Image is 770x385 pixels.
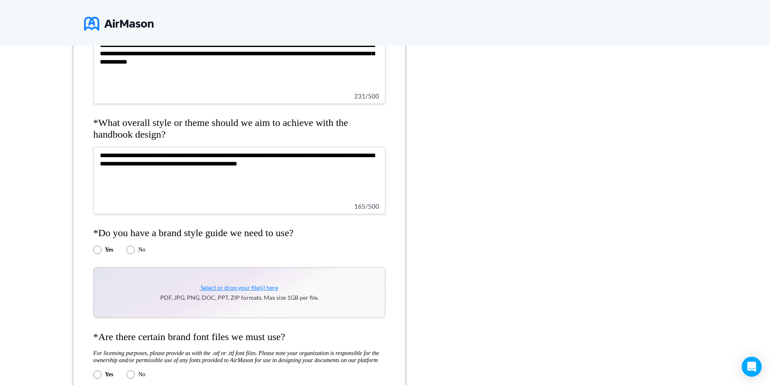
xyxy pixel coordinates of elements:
[138,371,145,378] label: No
[93,227,385,239] h4: *Do you have a brand style guide we need to use?
[201,284,278,291] span: Select or drop your file(s) here
[93,331,385,343] h4: *Are there certain brand font files we must use?
[742,357,762,377] div: Open Intercom Messenger
[84,13,154,34] img: logo
[93,117,385,140] h4: *What overall style or theme should we aim to achieve with the handbook design?
[160,294,319,301] p: PDF, JPG, PNG, DOC, PPT, ZIP formats. Max size 1GB per file.
[105,371,113,378] label: Yes
[354,202,379,210] span: 165 / 500
[93,350,385,364] h5: For licensing purposes, please provide us with the .otf or .ttf font files. Please note your orga...
[138,247,145,253] label: No
[105,247,113,253] label: Yes
[354,92,379,100] span: 231 / 500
